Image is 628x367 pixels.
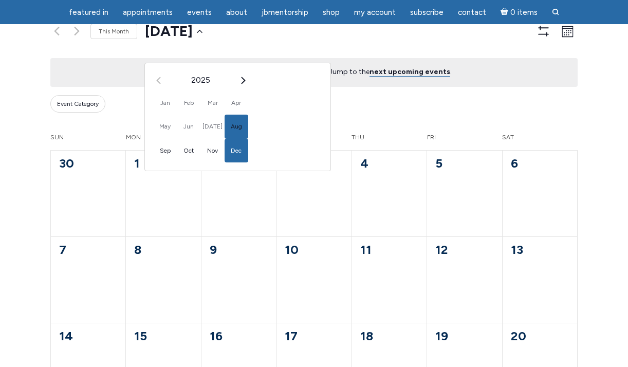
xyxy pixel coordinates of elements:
span: Jun [177,115,200,139]
span: [DATE] [201,115,225,139]
a: next upcoming events [370,67,450,77]
span: May [153,115,177,139]
a: Contact [452,3,492,23]
span: Mon [126,133,137,142]
span: 0 items [510,9,538,16]
span: Sun [50,133,61,142]
a: Shop [317,3,346,23]
time: 10 [285,242,299,257]
span: My Account [354,8,396,17]
span: Oct [177,139,200,163]
a: This Month [90,24,137,40]
span: Fri [427,133,438,142]
span: Sep [153,139,177,163]
span: featured in [69,8,108,17]
a: Appointments [117,3,179,23]
time: 20 [511,328,526,343]
time: 7 [59,242,66,257]
time: 11 [360,242,372,257]
span: Subscribe [410,8,444,17]
time: 5 [435,156,442,171]
a: Previous month [50,25,63,38]
time: 1 [134,156,140,171]
a: featured in [63,3,115,23]
span: Jan [153,91,177,115]
time: 6 [511,156,518,171]
span: Shop [323,8,340,17]
span: Contact [458,8,486,17]
a: Cart0 items [494,2,544,23]
a: Next month [70,25,83,38]
time: 9 [210,242,217,257]
span: Nov [201,139,225,163]
span: Appointments [123,8,173,17]
time: 4 [360,156,368,171]
th: Previous month [153,63,163,91]
button: [DATE] [145,21,202,42]
span: JBMentorship [262,8,308,17]
time: 8 [134,242,141,257]
i: Cart [501,8,510,17]
time: 12 [435,242,448,257]
a: JBMentorship [255,3,315,23]
time: 13 [511,242,523,257]
time: 19 [435,328,448,343]
a: Subscribe [404,3,450,23]
span: Events [187,8,212,17]
button: Event Category [50,95,105,113]
span: [DATE] [145,21,193,42]
a: About [220,3,253,23]
span: Thu [352,133,362,142]
span: Feb [177,91,200,115]
time: 18 [360,328,373,343]
time: 17 [285,328,298,343]
span: Event Category [57,100,99,108]
a: My Account [348,3,402,23]
time: 15 [134,328,147,343]
time: 30 [59,156,74,171]
th: Select month [163,63,238,91]
span: About [226,8,247,17]
span: Aug [225,115,248,139]
time: 14 [59,328,73,343]
span: Apr [225,91,248,115]
th: Next month [238,63,248,91]
span: Sat [502,133,513,142]
time: 16 [210,328,223,343]
span: Mar [201,91,225,115]
a: Events [181,3,218,23]
span: Dec [225,139,248,163]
